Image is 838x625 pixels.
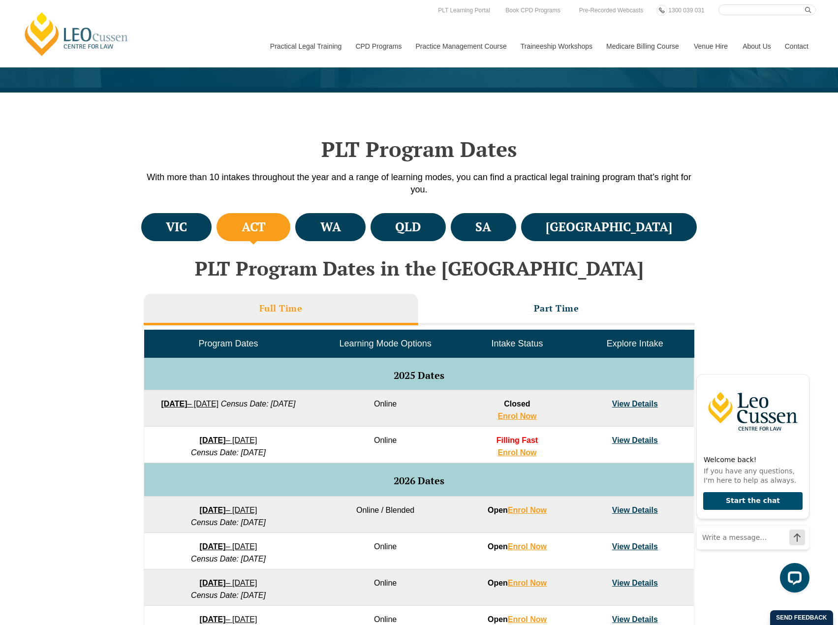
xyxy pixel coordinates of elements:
[777,25,816,67] a: Contact
[488,506,547,514] strong: Open
[488,579,547,587] strong: Open
[200,579,226,587] strong: [DATE]
[259,303,303,314] h3: Full Time
[497,436,538,444] span: Filling Fast
[198,339,258,348] span: Program Dates
[503,5,562,16] a: Book CPD Programs
[686,25,735,67] a: Venue Hire
[312,427,458,463] td: Online
[488,615,547,624] strong: Open
[534,303,579,314] h3: Part Time
[312,533,458,569] td: Online
[221,400,296,408] em: Census Date: [DATE]
[612,400,658,408] a: View Details
[599,25,686,67] a: Medicare Billing Course
[200,615,257,624] a: [DATE]– [DATE]
[488,542,547,551] strong: Open
[22,11,131,57] a: [PERSON_NAME] Centre for Law
[200,579,257,587] a: [DATE]– [DATE]
[491,339,543,348] span: Intake Status
[394,474,444,487] span: 2026 Dates
[612,436,658,444] a: View Details
[340,339,432,348] span: Learning Mode Options
[612,615,658,624] a: View Details
[348,25,408,67] a: CPD Programs
[513,25,599,67] a: Traineeship Workshops
[612,506,658,514] a: View Details
[508,542,547,551] a: Enrol Now
[161,400,218,408] a: [DATE]– [DATE]
[200,542,257,551] a: [DATE]– [DATE]
[312,390,458,427] td: Online
[475,219,491,235] h4: SA
[435,5,493,16] a: PLT Learning Portal
[200,436,257,444] a: [DATE]– [DATE]
[504,400,530,408] span: Closed
[191,448,266,457] em: Census Date: [DATE]
[508,615,547,624] a: Enrol Now
[688,355,813,600] iframe: LiveChat chat widget
[577,5,646,16] a: Pre-Recorded Webcasts
[607,339,663,348] span: Explore Intake
[139,171,700,196] p: With more than 10 intakes throughout the year and a range of learning modes, you can find a pract...
[408,25,513,67] a: Practice Management Course
[508,579,547,587] a: Enrol Now
[320,219,341,235] h4: WA
[166,219,187,235] h4: VIC
[666,5,707,16] a: 1300 039 031
[200,506,226,514] strong: [DATE]
[161,400,187,408] strong: [DATE]
[394,369,444,382] span: 2025 Dates
[312,497,458,533] td: Online / Blended
[200,615,226,624] strong: [DATE]
[735,25,777,67] a: About Us
[546,219,672,235] h4: [GEOGRAPHIC_DATA]
[612,579,658,587] a: View Details
[139,257,700,279] h2: PLT Program Dates in the [GEOGRAPHIC_DATA]
[497,412,536,420] a: Enrol Now
[191,518,266,527] em: Census Date: [DATE]
[508,506,547,514] a: Enrol Now
[263,25,348,67] a: Practical Legal Training
[200,506,257,514] a: [DATE]– [DATE]
[395,219,421,235] h4: QLD
[191,555,266,563] em: Census Date: [DATE]
[200,436,226,444] strong: [DATE]
[191,591,266,599] em: Census Date: [DATE]
[612,542,658,551] a: View Details
[200,542,226,551] strong: [DATE]
[242,219,266,235] h4: ACT
[139,137,700,161] h2: PLT Program Dates
[668,7,704,14] span: 1300 039 031
[312,569,458,606] td: Online
[497,448,536,457] a: Enrol Now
